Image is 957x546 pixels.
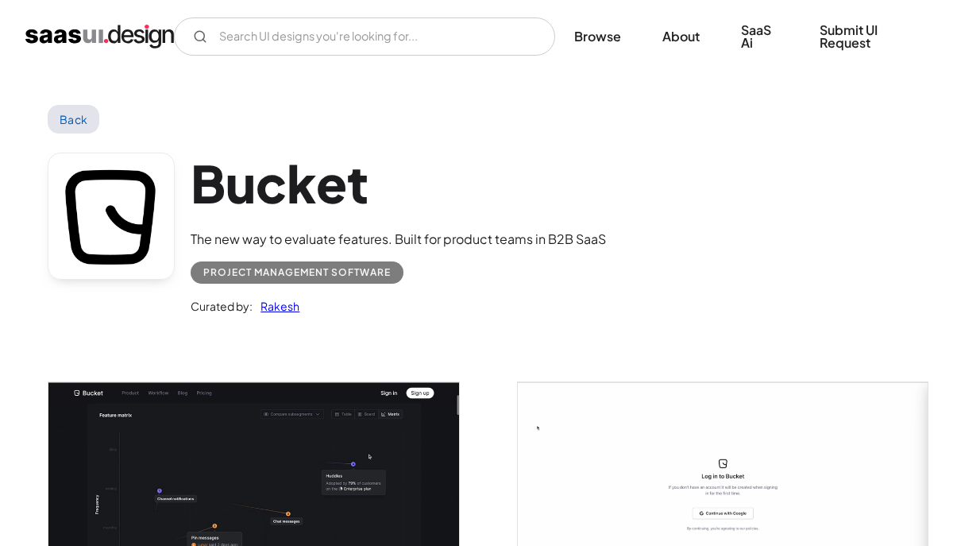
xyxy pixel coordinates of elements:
[191,296,253,316] div: Curated by:
[722,13,797,60] a: SaaS Ai
[48,105,99,134] a: Back
[174,17,555,56] form: Email Form
[801,13,932,60] a: Submit UI Request
[25,24,174,49] a: home
[191,230,606,249] div: The new way to evaluate features. Built for product teams in B2B SaaS
[203,263,391,282] div: Project Management Software
[253,296,299,316] a: Rakesh
[555,19,640,54] a: Browse
[643,19,719,54] a: About
[191,153,606,214] h1: Bucket
[174,17,555,56] input: Search UI designs you're looking for...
